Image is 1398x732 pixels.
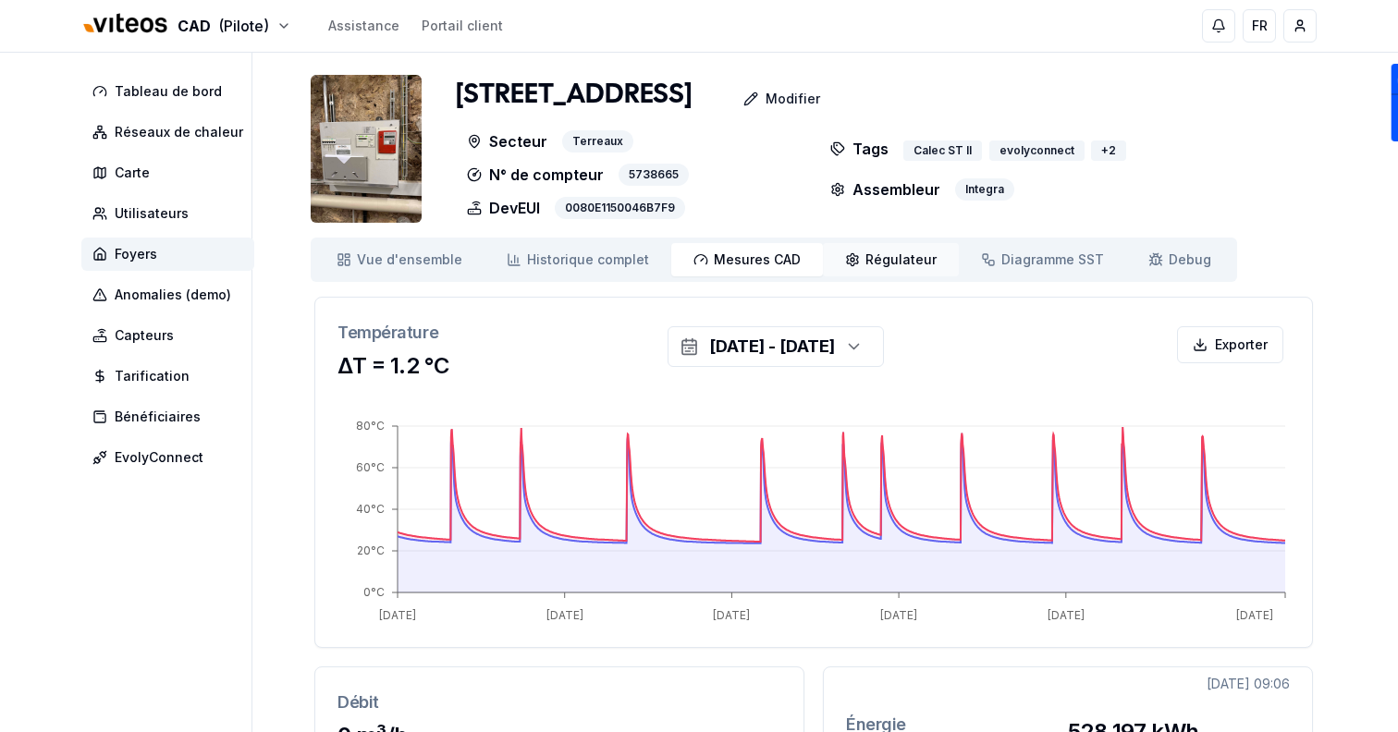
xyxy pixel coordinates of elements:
div: evolyconnect [989,140,1085,161]
span: Utilisateurs [115,204,189,223]
p: Assembleur [830,178,940,201]
a: Assistance [328,17,399,35]
a: Carte [81,156,262,189]
span: Vue d'ensemble [357,250,462,269]
span: Carte [115,164,150,182]
span: Tableau de bord [115,82,222,101]
tspan: [DATE] [379,608,416,622]
a: Capteurs [81,319,262,352]
span: Régulateur [865,250,937,269]
span: Foyers [115,245,157,263]
a: Réseaux de chaleur [81,116,262,149]
h3: ΔT = 1.2 °C [337,351,1290,381]
span: Réseaux de chaleur [115,123,243,141]
div: Terreaux [562,130,633,152]
span: Historique complet [527,250,649,269]
span: Tarification [115,367,190,385]
span: Anomalies (demo) [115,286,231,304]
tspan: 60°C [356,460,385,474]
tspan: 20°C [357,543,385,557]
tspan: 0°C [363,585,385,599]
button: [DATE] - [DATE] [668,326,884,367]
div: [DATE] - [DATE] [709,334,835,360]
a: Mesures CAD [671,243,823,276]
span: Capteurs [115,326,174,345]
p: DevEUI [467,197,540,219]
h3: Température [337,320,1290,346]
a: Debug [1126,243,1233,276]
a: Tableau de bord [81,75,262,108]
span: Diagramme SST [1001,250,1104,269]
button: Exporter [1177,326,1283,363]
a: Historique complet [484,243,671,276]
a: EvolyConnect [81,441,262,474]
a: Tarification [81,360,262,393]
tspan: [DATE] [1048,608,1085,622]
p: Tags [830,130,889,167]
a: Anomalies (demo) [81,278,262,311]
tspan: [DATE] [713,608,750,622]
h3: Débit [337,689,781,715]
a: Foyers [81,238,262,271]
span: CAD [178,15,211,37]
span: Debug [1169,250,1211,269]
tspan: 40°C [356,502,385,516]
div: [DATE] 09:06 [1207,675,1290,693]
span: Bénéficiaires [115,408,201,426]
a: Diagramme SST [959,243,1126,276]
div: 0080E1150046B7F9 [555,197,685,219]
a: Régulateur [823,243,959,276]
a: Modifier [692,80,835,117]
img: unit Image [311,75,422,223]
div: Integra [955,178,1014,201]
tspan: 80°C [356,419,385,433]
tspan: [DATE] [880,608,917,622]
tspan: [DATE] [546,608,583,622]
a: Bénéficiaires [81,400,262,433]
p: Modifier [766,90,820,108]
tspan: [DATE] [1236,608,1273,622]
button: CAD(Pilote) [81,6,291,46]
div: Calec ST II [903,140,982,161]
div: + 2 [1091,140,1126,161]
a: Utilisateurs [81,197,262,230]
span: FR [1252,17,1268,35]
img: Viteos - CAD Logo [81,2,170,46]
a: Portail client [422,17,503,35]
span: EvolyConnect [115,448,203,467]
button: +2 [1092,134,1125,167]
span: (Pilote) [218,15,269,37]
a: Vue d'ensemble [314,243,484,276]
p: Secteur [467,130,547,152]
h1: [STREET_ADDRESS] [456,79,692,112]
span: Mesures CAD [714,250,801,269]
button: FR [1243,9,1276,43]
p: N° de compteur [467,164,604,186]
div: 5738665 [619,164,689,186]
